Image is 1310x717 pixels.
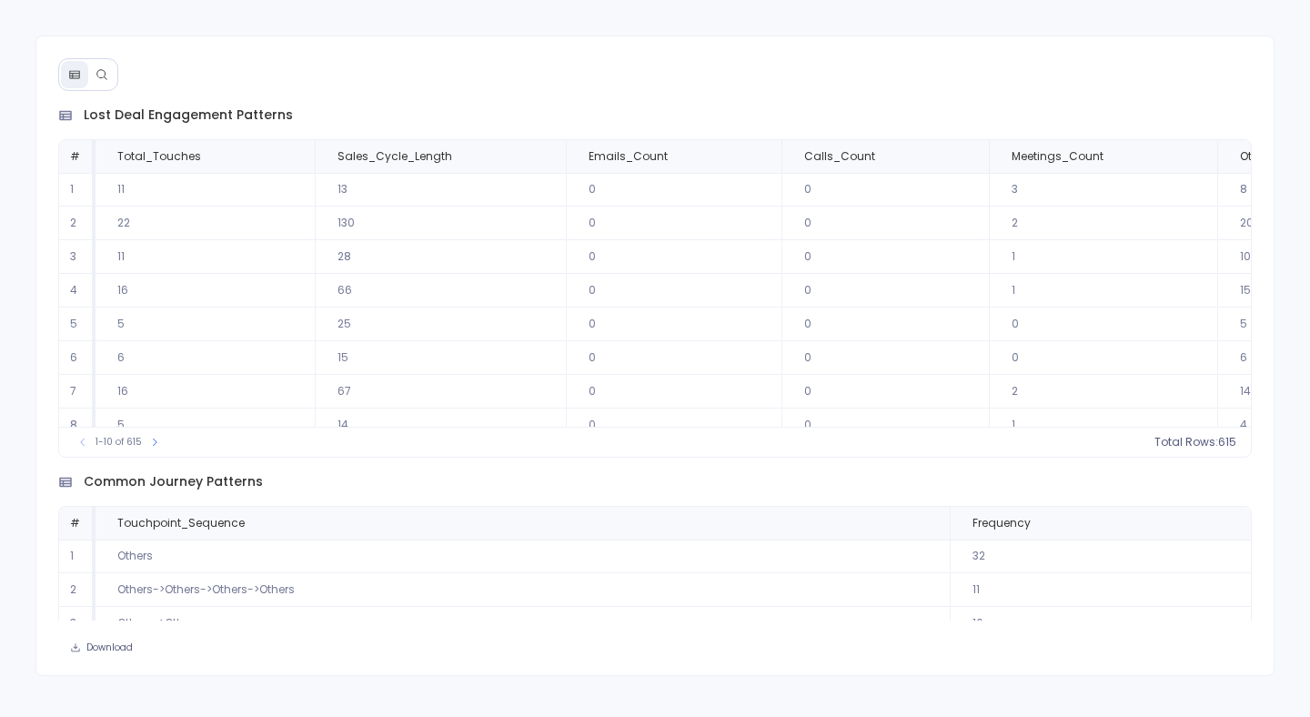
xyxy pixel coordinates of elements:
td: 11 [96,240,315,274]
td: 1 [59,540,96,573]
td: 15 [315,341,566,375]
td: 0 [566,173,781,207]
td: 0 [566,240,781,274]
td: 0 [781,308,989,341]
td: 0 [566,207,781,240]
td: 6 [96,341,315,375]
span: # [70,515,80,530]
td: 130 [315,207,566,240]
td: 3 [59,240,96,274]
td: 7 [59,375,96,409]
td: 0 [781,207,989,240]
span: Total_Touches [117,149,201,164]
td: 2 [989,207,1217,240]
span: # [70,148,80,164]
td: 0 [781,409,989,442]
td: 16 [96,274,315,308]
td: 10 [950,607,1250,641]
span: Meetings_Count [1012,149,1103,164]
span: Calls_Count [804,149,875,164]
span: Touchpoint_Sequence [117,516,245,530]
td: 8 [59,409,96,442]
td: Others->Others [96,607,950,641]
span: Sales_Cycle_Length [338,149,452,164]
td: 6 [59,341,96,375]
td: 1 [989,274,1217,308]
td: 5 [96,308,315,341]
td: 11 [950,573,1250,607]
td: 3 [59,607,96,641]
span: Frequency [972,516,1031,530]
span: lost deal engagement patterns [84,106,293,125]
td: Others [96,540,950,573]
span: 1-10 of 615 [96,435,142,449]
td: 13 [315,173,566,207]
td: 66 [315,274,566,308]
td: 2 [989,375,1217,409]
td: 22 [96,207,315,240]
td: 1 [989,240,1217,274]
td: 5 [59,308,96,341]
td: 16 [96,375,315,409]
button: Download [58,635,145,661]
td: 11 [96,173,315,207]
td: Others->Others->Others->Others [96,573,950,607]
td: 0 [566,274,781,308]
td: 0 [566,409,781,442]
span: common journey patterns [84,472,263,491]
td: 67 [315,375,566,409]
td: 4 [59,274,96,308]
td: 5 [96,409,315,442]
td: 1 [59,173,96,207]
td: 14 [315,409,566,442]
td: 0 [989,341,1217,375]
span: 615 [1218,435,1236,449]
td: 0 [781,240,989,274]
span: Emails_Count [589,149,668,164]
td: 2 [59,573,96,607]
td: 0 [781,341,989,375]
span: Download [86,641,133,654]
td: 3 [989,173,1217,207]
td: 0 [989,308,1217,341]
td: 0 [566,341,781,375]
td: 0 [781,375,989,409]
td: 0 [781,173,989,207]
td: 0 [781,274,989,308]
td: 0 [566,308,781,341]
td: 25 [315,308,566,341]
span: Total Rows: [1154,435,1218,449]
td: 28 [315,240,566,274]
td: 32 [950,540,1250,573]
td: 0 [566,375,781,409]
td: 1 [989,409,1217,442]
td: 2 [59,207,96,240]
